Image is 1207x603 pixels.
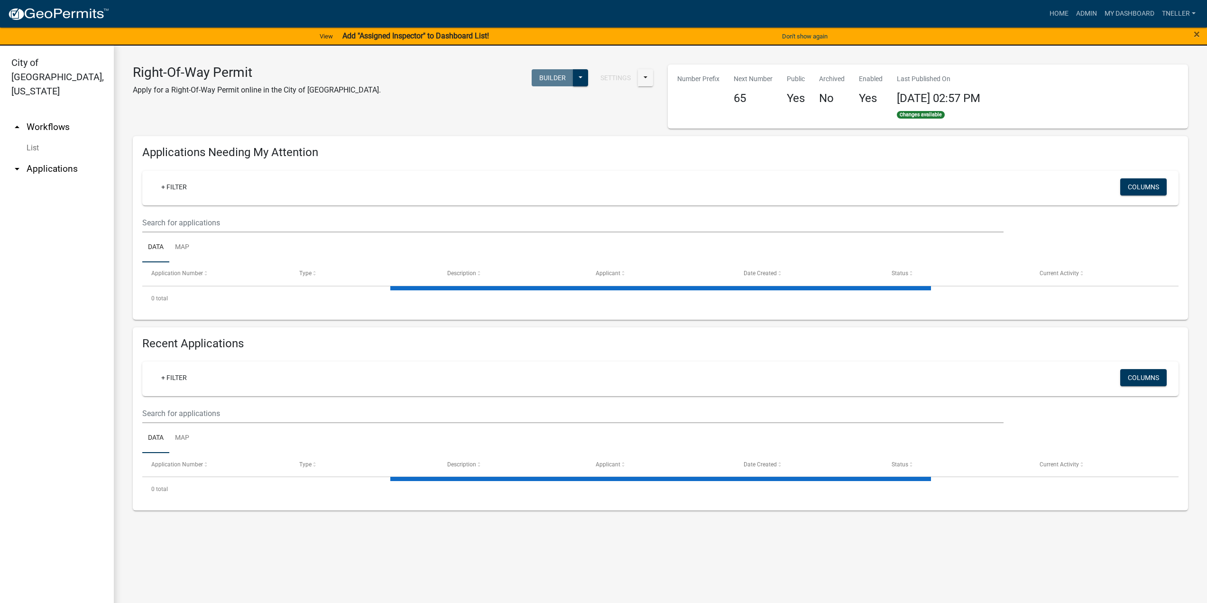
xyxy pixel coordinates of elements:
i: arrow_drop_up [11,121,23,133]
datatable-header-cell: Date Created [735,453,883,476]
button: Close [1194,28,1200,40]
button: Columns [1120,178,1167,195]
p: Public [787,74,805,84]
h4: Applications Needing My Attention [142,146,1179,159]
h4: Yes [787,92,805,105]
datatable-header-cell: Type [290,262,438,285]
span: Type [299,461,312,468]
p: Next Number [734,74,773,84]
span: Applicant [596,461,620,468]
datatable-header-cell: Applicant [586,262,734,285]
i: arrow_drop_down [11,163,23,175]
span: [DATE] 02:57 PM [897,92,980,105]
h4: Recent Applications [142,337,1179,351]
a: Map [169,232,195,263]
span: Status [892,461,908,468]
span: × [1194,28,1200,41]
span: Date Created [744,270,777,277]
input: Search for applications [142,404,1004,423]
a: Map [169,423,195,454]
span: Application Number [151,461,203,468]
span: Application Number [151,270,203,277]
span: Current Activity [1040,461,1079,468]
strong: Add "Assigned Inspector" to Dashboard List! [342,31,489,40]
datatable-header-cell: Status [883,453,1031,476]
datatable-header-cell: Applicant [586,453,734,476]
datatable-header-cell: Description [438,453,586,476]
a: + Filter [154,369,194,386]
a: Admin [1072,5,1101,23]
button: Columns [1120,369,1167,386]
span: Current Activity [1040,270,1079,277]
span: Description [447,461,476,468]
a: Home [1046,5,1072,23]
datatable-header-cell: Date Created [735,262,883,285]
a: tneller [1158,5,1199,23]
h3: Right-Of-Way Permit [133,65,381,81]
span: Type [299,270,312,277]
datatable-header-cell: Application Number [142,262,290,285]
h4: Yes [859,92,883,105]
span: Changes available [897,111,945,119]
div: 0 total [142,287,1179,310]
a: Data [142,423,169,454]
datatable-header-cell: Type [290,453,438,476]
span: Description [447,270,476,277]
div: 0 total [142,477,1179,501]
datatable-header-cell: Description [438,262,586,285]
datatable-header-cell: Application Number [142,453,290,476]
p: Apply for a Right-Of-Way Permit online in the City of [GEOGRAPHIC_DATA]. [133,84,381,96]
datatable-header-cell: Status [883,262,1031,285]
button: Don't show again [778,28,831,44]
span: Applicant [596,270,620,277]
a: + Filter [154,178,194,195]
span: Status [892,270,908,277]
p: Number Prefix [677,74,719,84]
a: Data [142,232,169,263]
datatable-header-cell: Current Activity [1031,453,1179,476]
p: Enabled [859,74,883,84]
p: Last Published On [897,74,980,84]
h4: 65 [734,92,773,105]
button: Settings [593,69,638,86]
button: Builder [532,69,573,86]
a: View [316,28,337,44]
a: My Dashboard [1101,5,1158,23]
span: Date Created [744,461,777,468]
h4: No [819,92,845,105]
datatable-header-cell: Current Activity [1031,262,1179,285]
input: Search for applications [142,213,1004,232]
p: Archived [819,74,845,84]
